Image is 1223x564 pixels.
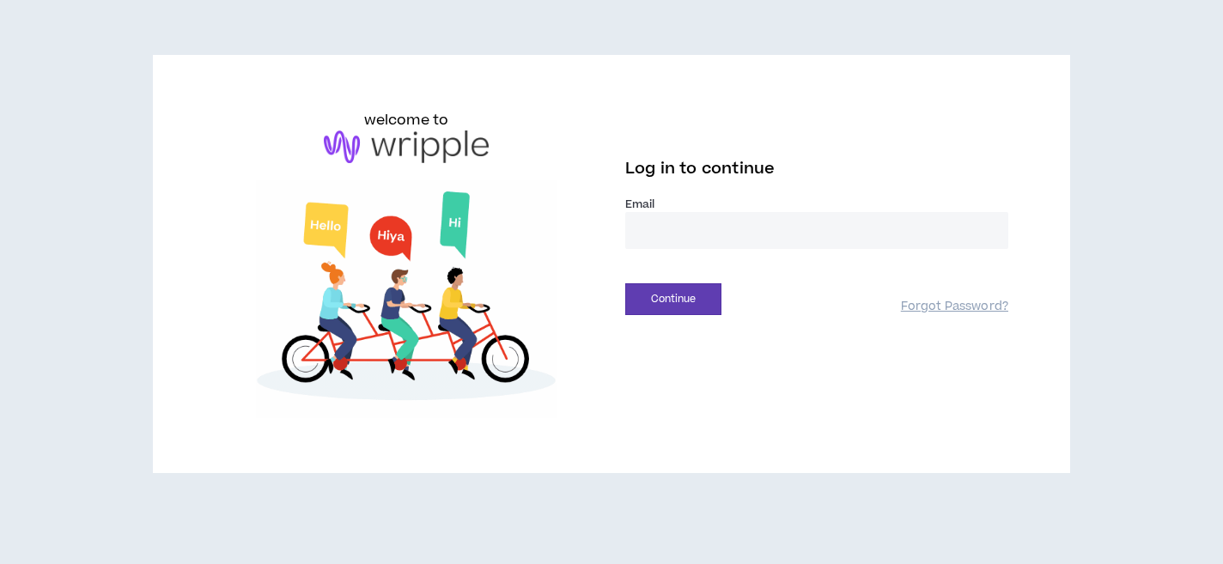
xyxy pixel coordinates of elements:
[625,283,721,315] button: Continue
[215,180,598,418] img: Welcome to Wripple
[324,130,489,163] img: logo-brand.png
[901,299,1008,315] a: Forgot Password?
[625,158,775,179] span: Log in to continue
[364,110,449,130] h6: welcome to
[625,197,1008,212] label: Email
